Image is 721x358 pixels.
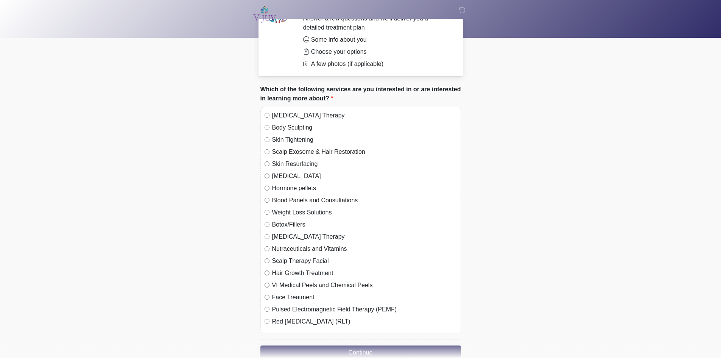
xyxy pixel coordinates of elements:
input: [MEDICAL_DATA] Therapy [265,113,269,118]
input: Hair Growth Treatment [265,270,269,275]
input: [MEDICAL_DATA] [265,174,269,178]
li: Some info about you [303,35,450,44]
label: Skin Tightening [272,135,457,144]
label: [MEDICAL_DATA] Therapy [272,111,457,120]
input: Blood Panels and Consultations [265,198,269,203]
label: [MEDICAL_DATA] [272,172,457,181]
label: Face Treatment [272,293,457,302]
input: Red [MEDICAL_DATA] (RLT) [265,319,269,324]
input: Face Treatment [265,295,269,300]
input: Pulsed Electromagnetic Field Therapy (PEMF) [265,307,269,312]
input: Botox/Fillers [265,222,269,227]
label: Scalp Therapy Facial [272,256,457,266]
li: Choose your options [303,47,450,56]
input: VI Medical Peels and Chemical Peels [265,283,269,288]
label: [MEDICAL_DATA] Therapy [272,232,457,241]
li: A few photos (if applicable) [303,59,450,69]
input: Hormone pellets [265,186,269,191]
label: VI Medical Peels and Chemical Peels [272,281,457,290]
label: Botox/Fillers [272,220,457,229]
label: Nutraceuticals and Vitamins [272,244,457,253]
label: Hair Growth Treatment [272,269,457,278]
input: Skin Resurfacing [265,161,269,166]
input: Scalp Therapy Facial [265,258,269,263]
input: Scalp Exosome & Hair Restoration [265,149,269,154]
img: VJUV Logo [253,6,277,23]
input: Body Sculpting [265,125,269,130]
label: Body Sculpting [272,123,457,132]
label: Hormone pellets [272,184,457,193]
label: Scalp Exosome & Hair Restoration [272,147,457,156]
label: Pulsed Electromagnetic Field Therapy (PEMF) [272,305,457,314]
input: Skin Tightening [265,137,269,142]
label: Red [MEDICAL_DATA] (RLT) [272,317,457,326]
input: [MEDICAL_DATA] Therapy [265,234,269,239]
label: Skin Resurfacing [272,159,457,169]
label: Weight Loss Solutions [272,208,457,217]
input: Nutraceuticals and Vitamins [265,246,269,251]
label: Which of the following services are you interested in or are interested in learning more about? [260,85,461,103]
input: Weight Loss Solutions [265,210,269,215]
label: Blood Panels and Consultations [272,196,457,205]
